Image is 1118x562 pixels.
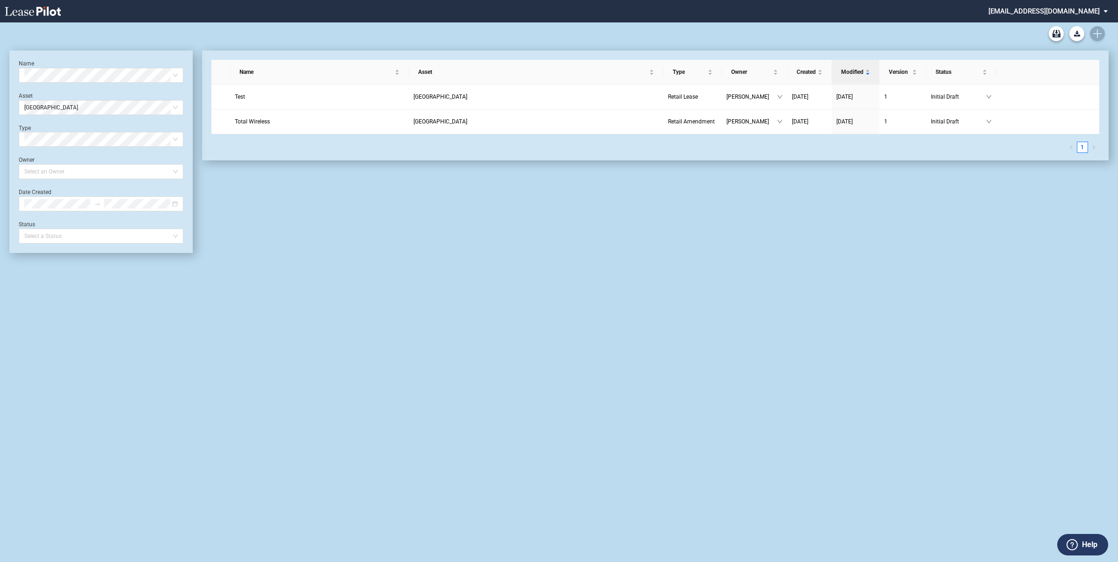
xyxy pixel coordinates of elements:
[414,118,467,125] span: Horizon Village
[926,60,996,85] th: Status
[668,94,698,100] span: Retail Lease
[879,60,926,85] th: Version
[832,60,879,85] th: Modified
[777,94,783,100] span: down
[884,94,887,100] span: 1
[668,118,715,125] span: Retail Amendment
[1066,142,1077,153] li: Previous Page
[19,60,34,67] label: Name
[889,67,910,77] span: Version
[1049,26,1064,41] a: Archive
[414,117,659,126] a: [GEOGRAPHIC_DATA]
[1067,26,1087,41] md-menu: Download Blank Form List
[1069,26,1084,41] button: Download Blank Form
[1077,142,1088,153] li: 1
[884,118,887,125] span: 1
[777,119,783,124] span: down
[931,117,986,126] span: Initial Draft
[797,67,816,77] span: Created
[235,117,405,126] a: Total Wireless
[240,67,393,77] span: Name
[731,67,771,77] span: Owner
[986,94,992,100] span: down
[663,60,722,85] th: Type
[24,101,178,115] span: Horizon Village
[1057,534,1108,555] button: Help
[792,117,827,126] a: [DATE]
[19,93,33,99] label: Asset
[414,92,659,101] a: [GEOGRAPHIC_DATA]
[726,117,777,126] span: [PERSON_NAME]
[836,92,875,101] a: [DATE]
[936,67,980,77] span: Status
[668,117,717,126] a: Retail Amendment
[836,117,875,126] a: [DATE]
[1088,142,1099,153] li: Next Page
[836,118,853,125] span: [DATE]
[787,60,832,85] th: Created
[668,92,717,101] a: Retail Lease
[986,119,992,124] span: down
[19,189,51,195] label: Date Created
[19,221,35,228] label: Status
[1066,142,1077,153] button: left
[1077,142,1088,152] a: 1
[836,94,853,100] span: [DATE]
[792,92,827,101] a: [DATE]
[94,201,101,207] span: swap-right
[722,60,787,85] th: Owner
[726,92,777,101] span: [PERSON_NAME]
[19,157,35,163] label: Owner
[884,92,922,101] a: 1
[414,94,467,100] span: Horizon Village
[418,67,647,77] span: Asset
[94,201,101,207] span: to
[1091,145,1096,150] span: right
[673,67,706,77] span: Type
[19,125,31,131] label: Type
[792,94,808,100] span: [DATE]
[235,118,270,125] span: Total Wireless
[884,117,922,126] a: 1
[841,67,864,77] span: Modified
[1088,142,1099,153] button: right
[409,60,663,85] th: Asset
[931,92,986,101] span: Initial Draft
[235,94,245,100] span: Test
[230,60,409,85] th: Name
[235,92,405,101] a: Test
[792,118,808,125] span: [DATE]
[1069,145,1074,150] span: left
[1082,539,1097,551] label: Help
